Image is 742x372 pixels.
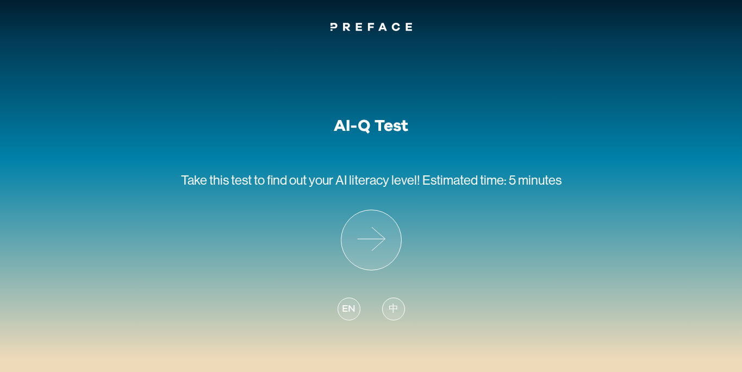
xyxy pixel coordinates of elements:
[342,302,355,317] span: EN
[267,173,420,187] span: find out your AI literacy level!
[389,302,398,317] span: 中
[334,116,408,136] h1: AI-Q Test
[422,173,562,187] span: Estimated time: 5 minutes
[181,173,265,187] span: Take this test to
